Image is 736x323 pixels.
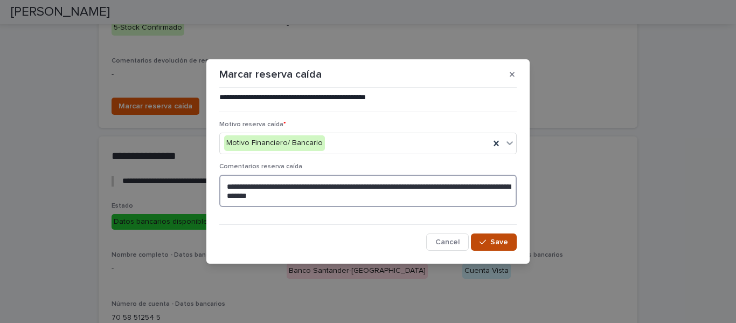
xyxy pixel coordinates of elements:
p: Marcar reserva caída [219,68,322,81]
button: Save [471,233,517,251]
button: Cancel [426,233,469,251]
div: Motivo Financiero/ Bancario [224,135,325,151]
span: Comentarios reserva caída [219,163,302,170]
span: Save [490,238,508,246]
span: Cancel [435,238,460,246]
span: Motivo reserva caída [219,121,286,128]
